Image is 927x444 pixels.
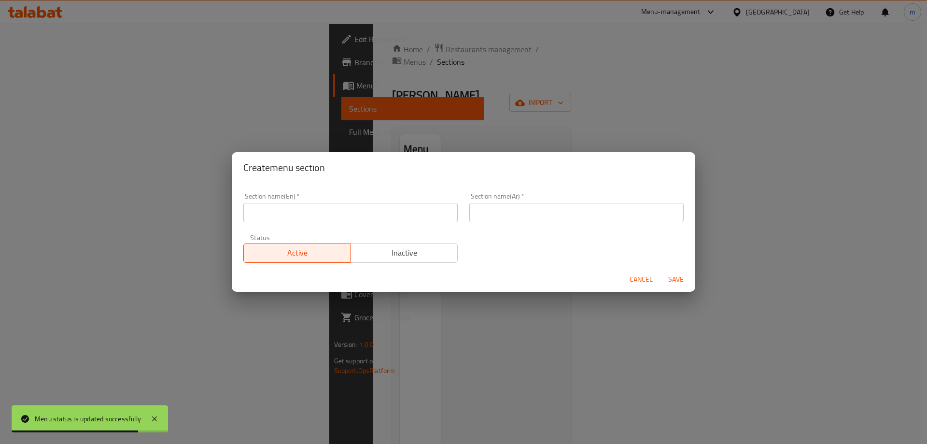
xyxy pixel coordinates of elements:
input: Please enter section name(en) [243,203,458,222]
span: Active [248,246,347,260]
button: Inactive [351,243,458,263]
input: Please enter section name(ar) [469,203,684,222]
span: Inactive [355,246,454,260]
div: Menu status is updated successfully [35,414,141,424]
h2: Create menu section [243,160,684,175]
button: Save [660,271,691,288]
span: Save [664,273,688,286]
button: Cancel [626,271,657,288]
button: Active [243,243,351,263]
span: Cancel [630,273,653,286]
